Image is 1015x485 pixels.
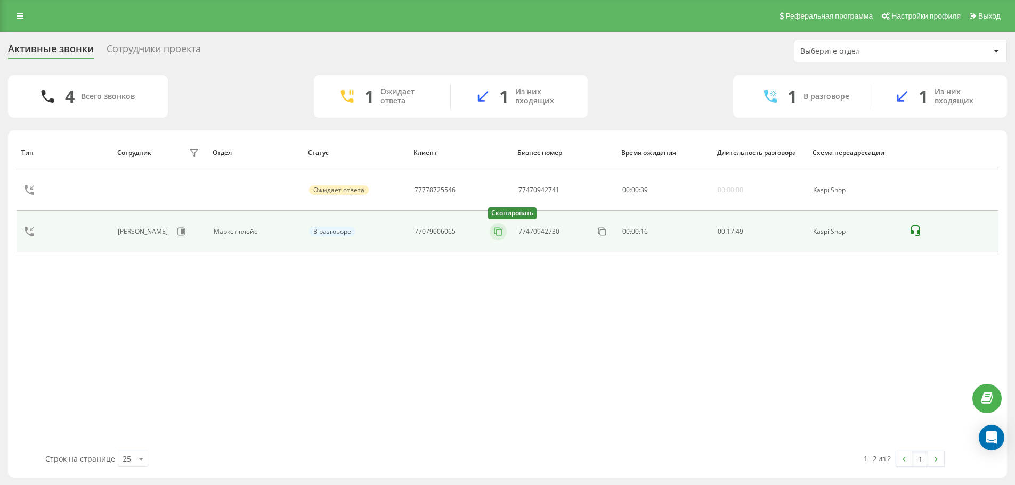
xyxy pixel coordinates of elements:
div: 77470942741 [518,186,559,194]
div: Ожидает ответа [309,185,369,195]
div: 77778725546 [415,186,456,194]
span: Настройки профиля [891,12,961,20]
div: 1 [919,86,928,106]
div: [PERSON_NAME] [118,228,170,235]
span: 00 [718,227,725,236]
div: Kaspi Shop [813,228,897,235]
div: Из них входящих [515,87,572,105]
div: В разговоре [803,92,849,101]
div: Ожидает ответа [380,87,434,105]
div: Всего звонков [81,92,135,101]
div: 25 [123,454,131,464]
div: Из них входящих [935,87,991,105]
div: 77470942730 [518,228,559,235]
span: Реферальная программа [785,12,873,20]
div: Kaspi Shop [813,186,897,194]
span: 49 [736,227,743,236]
div: 1 [364,86,374,106]
div: 1 - 2 из 2 [864,453,891,464]
div: 4 [65,86,75,106]
a: 1 [912,451,928,466]
div: : : [622,186,648,194]
div: Длительность разговора [717,149,802,157]
span: 39 [640,185,648,194]
span: Строк на странице [45,454,115,464]
div: Выберите отдел [800,47,928,56]
div: 77079006065 [415,228,456,235]
span: 17 [727,227,734,236]
div: В разговоре [309,227,355,236]
div: Сотрудники проекта [107,43,201,60]
div: Отдел [213,149,298,157]
div: Время ожидания [621,149,707,157]
span: Выход [978,12,1001,20]
div: Скопировать [488,207,537,219]
div: Статус [308,149,403,157]
div: : : [718,228,743,235]
span: 00 [622,185,630,194]
div: 00:00:16 [622,228,706,235]
div: Тип [21,149,107,157]
div: Сотрудник [117,149,151,157]
div: Активные звонки [8,43,94,60]
span: 00 [631,185,639,194]
div: Open Intercom Messenger [979,425,1004,450]
div: 1 [499,86,509,106]
div: Маркет плейс [214,228,297,235]
div: Схема переадресации [813,149,898,157]
div: 1 [787,86,797,106]
div: Клиент [413,149,507,157]
div: Бизнес номер [517,149,611,157]
div: 00:00:00 [718,186,743,194]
